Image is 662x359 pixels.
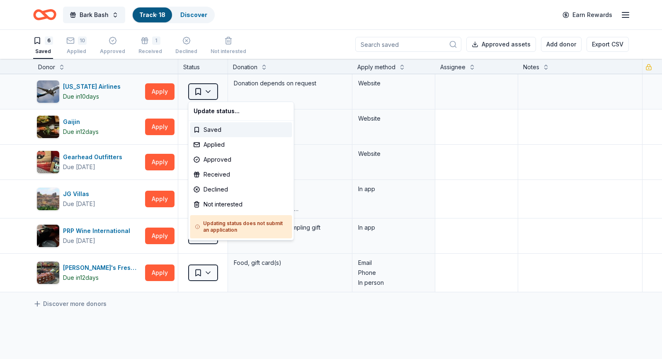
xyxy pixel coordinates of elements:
[190,137,292,152] div: Applied
[195,220,287,233] h5: Updating status does not submit an application
[190,104,292,119] div: Update status...
[190,167,292,182] div: Received
[190,122,292,137] div: Saved
[190,197,292,212] div: Not interested
[190,182,292,197] div: Declined
[190,152,292,167] div: Approved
